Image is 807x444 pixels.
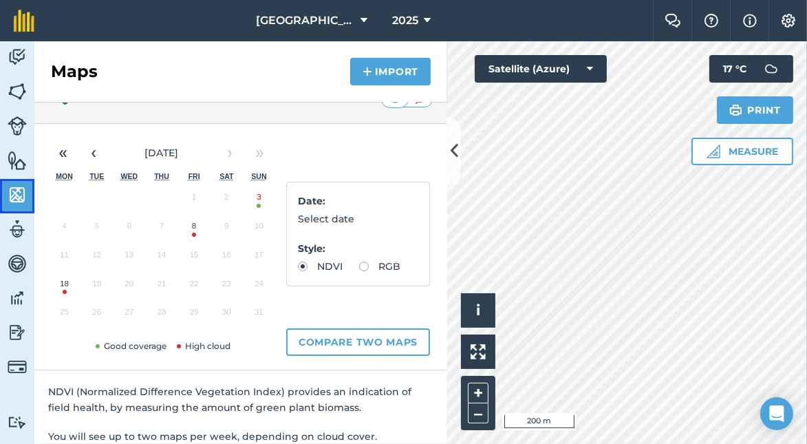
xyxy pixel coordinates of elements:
[215,138,245,168] button: ›
[8,116,27,136] img: svg+xml;base64,PD94bWwgdmVyc2lvbj0iMS4wIiBlbmNvZGluZz0idXRmLTgiPz4KPCEtLSBHZW5lcmF0b3I6IEFkb2JlIE...
[178,215,211,244] button: August 8, 2025
[145,273,177,302] button: August 21, 2025
[245,138,275,168] button: »
[154,172,169,180] abbr: Thursday
[8,253,27,274] img: svg+xml;base64,PD94bWwgdmVyc2lvbj0iMS4wIiBlbmNvZGluZz0idXRmLTgiPz4KPCEtLSBHZW5lcmF0b3I6IEFkb2JlIE...
[363,63,372,80] img: svg+xml;base64,PHN2ZyB4bWxucz0iaHR0cDovL3d3dy53My5vcmcvMjAwMC9zdmciIHdpZHRoPSIxNCIgaGVpZ2h0PSIyNC...
[211,186,243,215] button: August 2, 2025
[717,96,794,124] button: Print
[691,138,793,165] button: Measure
[243,273,275,302] button: August 24, 2025
[113,273,145,302] button: August 20, 2025
[8,150,27,171] img: svg+xml;base64,PHN2ZyB4bWxucz0iaHR0cDovL3d3dy53My5vcmcvMjAwMC9zdmciIHdpZHRoPSI1NiIgaGVpZ2h0PSI2MC...
[471,344,486,359] img: Four arrows, one pointing top left, one top right, one bottom right and the last bottom left
[48,429,433,444] p: You will see up to two maps per week, depending on cloud cover.
[8,322,27,343] img: svg+xml;base64,PD94bWwgdmVyc2lvbj0iMS4wIiBlbmNvZGluZz0idXRmLTgiPz4KPCEtLSBHZW5lcmF0b3I6IEFkb2JlIE...
[729,102,742,118] img: svg+xml;base64,PHN2ZyB4bWxucz0iaHR0cDovL3d3dy53My5vcmcvMjAwMC9zdmciIHdpZHRoPSIxOSIgaGVpZ2h0PSIyNC...
[14,10,34,32] img: fieldmargin Logo
[468,403,488,423] button: –
[243,186,275,215] button: August 3, 2025
[298,242,325,255] strong: Style :
[78,138,109,168] button: ‹
[211,301,243,330] button: August 30, 2025
[350,58,431,85] button: Import
[189,172,200,180] abbr: Friday
[476,302,480,319] span: i
[243,301,275,330] button: August 31, 2025
[359,262,400,271] label: RGB
[174,341,231,351] span: High cloud
[211,244,243,273] button: August 16, 2025
[89,172,104,180] abbr: Tuesday
[219,172,233,180] abbr: Saturday
[145,244,177,273] button: August 14, 2025
[178,301,211,330] button: August 29, 2025
[145,301,177,330] button: August 28, 2025
[211,273,243,302] button: August 23, 2025
[298,211,418,226] p: Select date
[780,14,797,28] img: A cog icon
[145,215,177,244] button: August 7, 2025
[243,215,275,244] button: August 10, 2025
[48,138,78,168] button: «
[48,215,80,244] button: August 4, 2025
[178,186,211,215] button: August 1, 2025
[48,301,80,330] button: August 25, 2025
[113,244,145,273] button: August 13, 2025
[211,215,243,244] button: August 9, 2025
[298,195,325,207] strong: Date :
[256,12,355,29] span: [GEOGRAPHIC_DATA]
[80,301,113,330] button: August 26, 2025
[109,138,215,168] button: [DATE]
[392,12,418,29] span: 2025
[80,215,113,244] button: August 5, 2025
[475,55,607,83] button: Satellite (Azure)
[178,273,211,302] button: August 22, 2025
[709,55,793,83] button: 17 °C
[665,14,681,28] img: Two speech bubbles overlapping with the left bubble in the forefront
[48,273,80,302] button: August 18, 2025
[113,215,145,244] button: August 6, 2025
[243,244,275,273] button: August 17, 2025
[8,357,27,377] img: svg+xml;base64,PD94bWwgdmVyc2lvbj0iMS4wIiBlbmNvZGluZz0idXRmLTgiPz4KPCEtLSBHZW5lcmF0b3I6IEFkb2JlIE...
[757,55,785,83] img: svg+xml;base64,PD94bWwgdmVyc2lvbj0iMS4wIiBlbmNvZGluZz0idXRmLTgiPz4KPCEtLSBHZW5lcmF0b3I6IEFkb2JlIE...
[51,61,98,83] h2: Maps
[8,81,27,102] img: svg+xml;base64,PHN2ZyB4bWxucz0iaHR0cDovL3d3dy53My5vcmcvMjAwMC9zdmciIHdpZHRoPSI1NiIgaGVpZ2h0PSI2MC...
[113,301,145,330] button: August 27, 2025
[8,219,27,240] img: svg+xml;base64,PD94bWwgdmVyc2lvbj0iMS4wIiBlbmNvZGluZz0idXRmLTgiPz4KPCEtLSBHZW5lcmF0b3I6IEFkb2JlIE...
[93,341,167,351] span: Good coverage
[80,244,113,273] button: August 12, 2025
[121,172,138,180] abbr: Wednesday
[723,55,746,83] span: 17 ° C
[286,328,430,356] button: Compare two maps
[760,397,793,430] div: Open Intercom Messenger
[56,172,73,180] abbr: Monday
[707,145,720,158] img: Ruler icon
[8,416,27,429] img: svg+xml;base64,PD94bWwgdmVyc2lvbj0iMS4wIiBlbmNvZGluZz0idXRmLTgiPz4KPCEtLSBHZW5lcmF0b3I6IEFkb2JlIE...
[703,14,720,28] img: A question mark icon
[8,47,27,67] img: svg+xml;base64,PD94bWwgdmVyc2lvbj0iMS4wIiBlbmNvZGluZz0idXRmLTgiPz4KPCEtLSBHZW5lcmF0b3I6IEFkb2JlIE...
[48,244,80,273] button: August 11, 2025
[80,273,113,302] button: August 19, 2025
[298,262,343,271] label: NDVI
[743,12,757,29] img: svg+xml;base64,PHN2ZyB4bWxucz0iaHR0cDovL3d3dy53My5vcmcvMjAwMC9zdmciIHdpZHRoPSIxNyIgaGVpZ2h0PSIxNy...
[8,184,27,205] img: svg+xml;base64,PHN2ZyB4bWxucz0iaHR0cDovL3d3dy53My5vcmcvMjAwMC9zdmciIHdpZHRoPSI1NiIgaGVpZ2h0PSI2MC...
[8,288,27,308] img: svg+xml;base64,PD94bWwgdmVyc2lvbj0iMS4wIiBlbmNvZGluZz0idXRmLTgiPz4KPCEtLSBHZW5lcmF0b3I6IEFkb2JlIE...
[251,172,266,180] abbr: Sunday
[145,147,179,159] span: [DATE]
[178,244,211,273] button: August 15, 2025
[461,293,495,328] button: i
[48,384,433,415] p: NDVI (Normalized Difference Vegetation Index) provides an indication of field health, by measurin...
[468,383,488,403] button: +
